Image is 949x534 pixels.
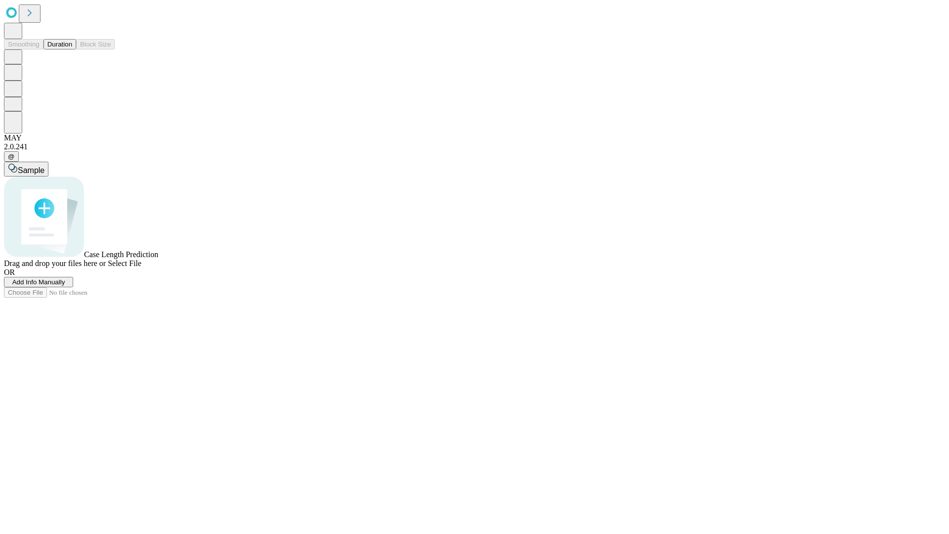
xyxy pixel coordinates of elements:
[8,153,15,160] span: @
[4,259,106,267] span: Drag and drop your files here or
[84,250,158,259] span: Case Length Prediction
[4,133,945,142] div: MAY
[4,162,48,177] button: Sample
[4,151,19,162] button: @
[4,142,945,151] div: 2.0.241
[12,278,65,286] span: Add Info Manually
[4,39,43,49] button: Smoothing
[108,259,141,267] span: Select File
[76,39,115,49] button: Block Size
[18,166,44,175] span: Sample
[4,277,73,287] button: Add Info Manually
[4,268,15,276] span: OR
[43,39,76,49] button: Duration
